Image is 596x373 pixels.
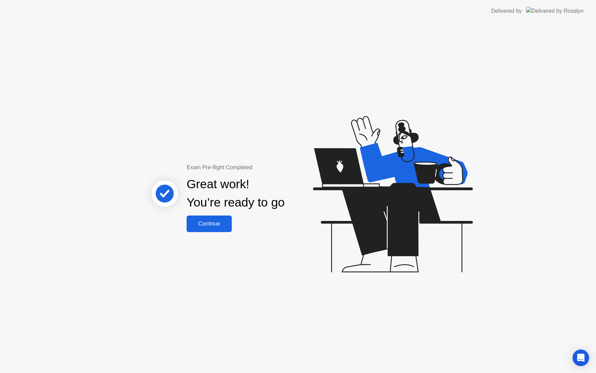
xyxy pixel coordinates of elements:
[187,163,329,172] div: Exam Pre-flight Completed
[491,7,522,15] div: Delivered by
[187,175,285,212] div: Great work! You’re ready to go
[573,350,589,366] div: Open Intercom Messenger
[526,7,584,15] img: Delivered by Rosalyn
[187,216,232,232] button: Continue
[189,221,230,227] div: Continue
